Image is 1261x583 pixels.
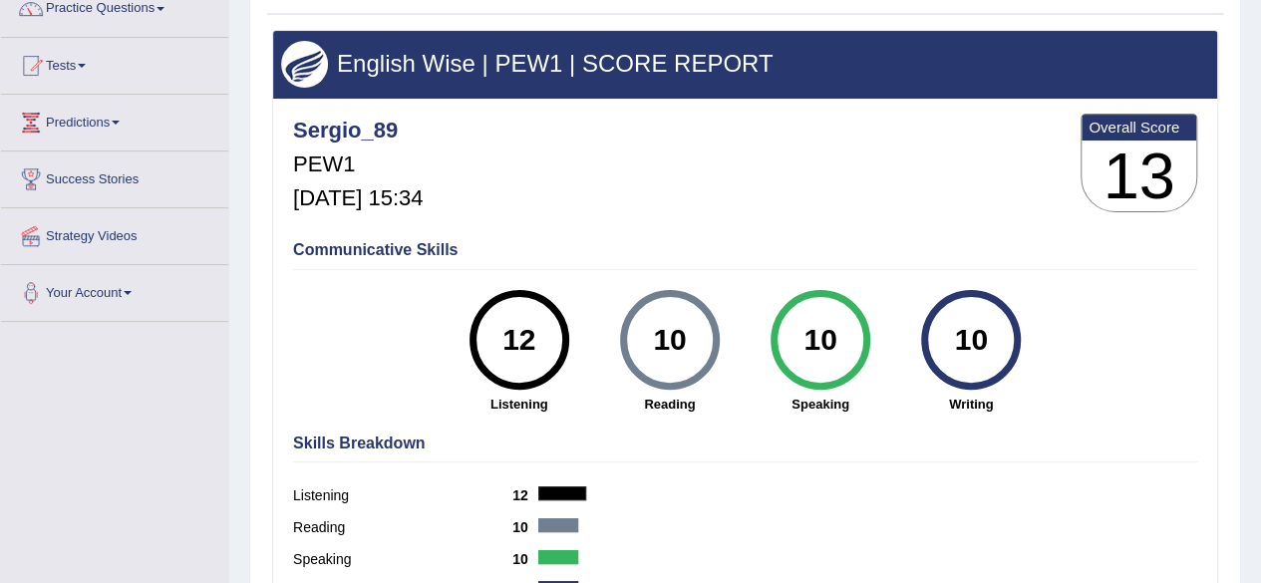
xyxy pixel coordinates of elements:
[935,298,1008,382] div: 10
[482,298,555,382] div: 12
[293,435,1197,452] h4: Skills Breakdown
[1,95,228,145] a: Predictions
[1,151,228,201] a: Success Stories
[293,549,512,570] label: Speaking
[1089,119,1189,136] b: Overall Score
[1082,141,1196,212] h3: 13
[1,208,228,258] a: Strategy Videos
[512,519,538,535] b: 10
[755,395,885,414] strong: Speaking
[512,487,538,503] b: 12
[1,265,228,315] a: Your Account
[293,152,423,176] h5: PEW1
[293,241,1197,259] h4: Communicative Skills
[906,395,1037,414] strong: Writing
[633,298,706,382] div: 10
[512,551,538,567] b: 10
[293,517,512,538] label: Reading
[293,485,512,506] label: Listening
[604,395,735,414] strong: Reading
[293,186,423,210] h5: [DATE] 15:34
[1,38,228,88] a: Tests
[454,395,584,414] strong: Listening
[293,119,423,143] h4: Sergio_89
[784,298,856,382] div: 10
[281,41,328,88] img: wings.png
[281,51,1209,77] h3: English Wise | PEW1 | SCORE REPORT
